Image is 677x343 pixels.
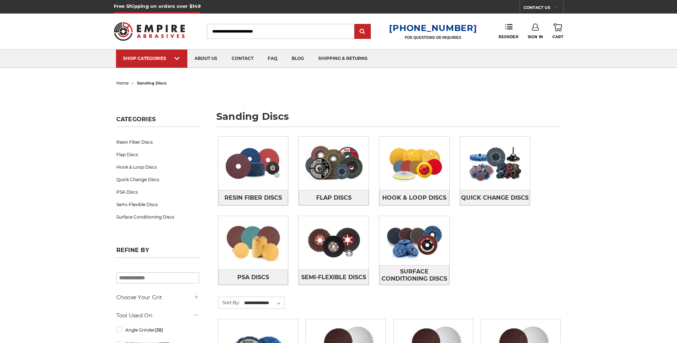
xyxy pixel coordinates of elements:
p: FOR QUESTIONS OR INQUIRIES [389,35,477,40]
a: Semi-Flexible Discs [299,270,369,285]
a: Angle Grinder [116,324,199,336]
a: CONTACT US [524,4,563,14]
span: Quick Change Discs [461,192,529,204]
h5: Choose Your Grit [116,293,199,302]
a: blog [284,50,311,68]
select: Sort By: [243,298,284,308]
img: Surface Conditioning Discs [379,216,449,265]
a: Surface Conditioning Discs [379,265,449,285]
span: PSA Discs [237,271,269,283]
a: shipping & returns [311,50,375,68]
a: Surface Conditioning Discs [116,211,199,223]
a: Quick Change Discs [116,173,199,186]
a: [PHONE_NUMBER] [389,23,477,33]
a: Hook & Loop Discs [116,161,199,173]
h5: Categories [116,116,199,127]
h5: Refine by [116,247,199,258]
img: Resin Fiber Discs [218,139,288,188]
div: SHOP CATEGORIES [123,56,180,61]
a: Cart [552,24,563,39]
span: (38) [155,327,163,333]
a: PSA Discs [218,270,288,285]
label: Sort By: [218,297,240,308]
img: Flap Discs [299,139,369,188]
a: Resin Fiber Discs [218,190,288,205]
img: Empire Abrasives [114,17,185,45]
a: Resin Fiber Discs [116,136,199,148]
a: PSA Discs [116,186,199,198]
a: Reorder [499,24,518,39]
a: Flap Discs [299,190,369,205]
a: faq [261,50,284,68]
span: Reorder [499,35,518,39]
a: Quick Change Discs [460,190,530,205]
a: contact [224,50,261,68]
a: home [116,81,129,86]
span: Resin Fiber Discs [224,192,282,204]
a: Semi-Flexible Discs [116,198,199,211]
img: Hook & Loop Discs [379,139,449,188]
a: about us [187,50,224,68]
span: Surface Conditioning Discs [380,266,449,285]
h5: Tool Used On [116,311,199,320]
span: Hook & Loop Discs [382,192,446,204]
img: Semi-Flexible Discs [299,218,369,267]
h1: sanding discs [216,112,561,127]
span: Cart [552,35,563,39]
input: Submit [355,25,370,39]
span: sanding discs [137,81,167,86]
img: Quick Change Discs [460,139,530,188]
span: Sign In [528,35,543,39]
a: Flap Discs [116,148,199,161]
span: Semi-Flexible Discs [301,271,366,283]
span: Flap Discs [316,192,352,204]
a: Hook & Loop Discs [379,190,449,205]
img: PSA Discs [218,218,288,267]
